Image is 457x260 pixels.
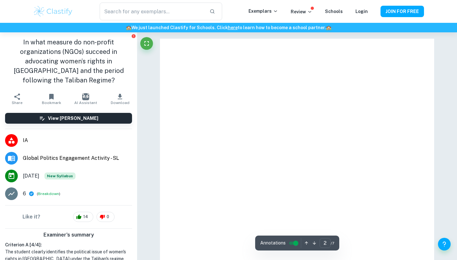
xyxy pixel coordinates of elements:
h6: We just launched Clastify for Schools. Click to learn how to become a school partner. [1,24,456,31]
span: Share [12,101,23,105]
h1: In what measure do non-profit organizations (NGOs) succeed in advocating women’s rights in [GEOGR... [5,37,132,85]
button: AI Assistant [69,90,103,108]
div: Starting from the May 2026 session, the Global Politics Engagement Activity requirements have cha... [44,172,76,179]
img: AI Assistant [82,93,89,100]
h6: Criterion A [ 4 / 4 ]: [5,241,132,248]
span: [DATE] [23,172,39,180]
button: Download [103,90,137,108]
button: View [PERSON_NAME] [5,113,132,124]
input: Search for any exemplars... [100,3,204,20]
span: Download [111,101,129,105]
h6: Examiner's summary [3,231,135,239]
button: Bookmark [34,90,69,108]
button: Breakdown [38,191,59,197]
a: here [228,25,238,30]
button: Help and Feedback [438,238,451,250]
button: Fullscreen [140,37,153,50]
span: Annotations [260,240,286,246]
div: 14 [73,212,93,222]
span: / 7 [331,240,334,246]
span: 🏫 [326,25,331,30]
a: Schools [325,9,343,14]
span: New Syllabus [44,172,76,179]
h6: Like it? [23,213,40,221]
span: IA [23,137,132,144]
span: Bookmark [42,101,61,105]
p: 6 [23,190,26,198]
span: 0 [103,214,113,220]
span: Global Politics Engagement Activity - SL [23,154,132,162]
div: 0 [96,212,115,222]
a: Login [355,9,368,14]
p: Exemplars [248,8,278,15]
span: 14 [80,214,91,220]
img: Clastify logo [33,5,73,18]
span: ( ) [37,191,60,197]
button: Report issue [131,34,136,38]
span: AI Assistant [74,101,97,105]
h6: View [PERSON_NAME] [48,115,98,122]
span: 🏫 [126,25,131,30]
button: JOIN FOR FREE [381,6,424,17]
p: Review [291,8,312,15]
